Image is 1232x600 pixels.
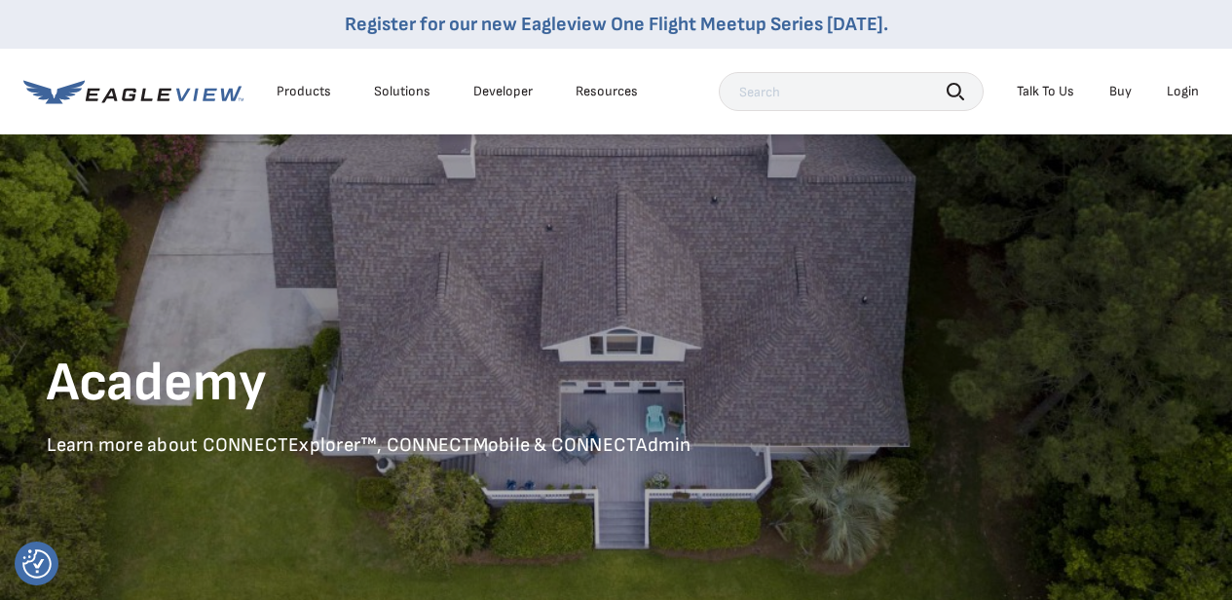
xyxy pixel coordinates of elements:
div: Resources [576,83,638,100]
a: Buy [1109,83,1132,100]
div: Products [277,83,331,100]
a: Developer [473,83,533,100]
button: Consent Preferences [22,549,52,579]
h1: Academy [47,350,1186,418]
img: Revisit consent button [22,549,52,579]
a: Register for our new Eagleview One Flight Meetup Series [DATE]. [345,13,888,36]
div: Solutions [374,83,430,100]
input: Search [719,72,984,111]
div: Login [1167,83,1199,100]
div: Talk To Us [1017,83,1074,100]
p: Learn more about CONNECTExplorer™, CONNECTMobile & CONNECTAdmin [47,433,1186,458]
